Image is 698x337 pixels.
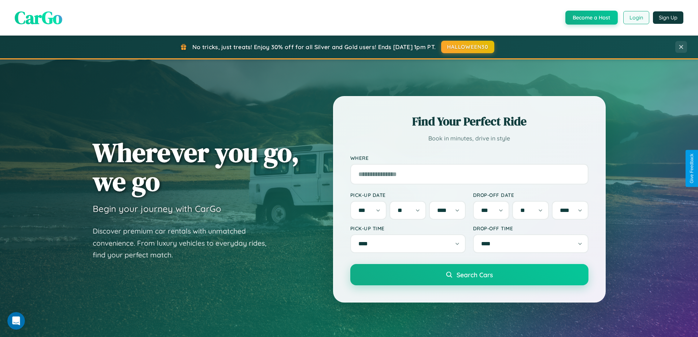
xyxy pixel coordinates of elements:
[473,192,588,198] label: Drop-off Date
[93,203,221,214] h3: Begin your journey with CarGo
[350,133,588,144] p: Book in minutes, drive in style
[473,225,588,231] label: Drop-off Time
[192,43,436,51] span: No tricks, just treats! Enjoy 30% off for all Silver and Gold users! Ends [DATE] 1pm PT.
[93,138,299,196] h1: Wherever you go, we go
[93,225,276,261] p: Discover premium car rentals with unmatched convenience. From luxury vehicles to everyday rides, ...
[565,11,618,25] button: Become a Host
[623,11,649,24] button: Login
[653,11,683,24] button: Sign Up
[350,155,588,161] label: Where
[350,264,588,285] button: Search Cars
[7,312,25,330] iframe: Intercom live chat
[350,192,466,198] label: Pick-up Date
[441,41,494,53] button: HALLOWEEN30
[457,271,493,279] span: Search Cars
[350,113,588,129] h2: Find Your Perfect Ride
[350,225,466,231] label: Pick-up Time
[15,6,62,30] span: CarGo
[689,154,694,183] div: Give Feedback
